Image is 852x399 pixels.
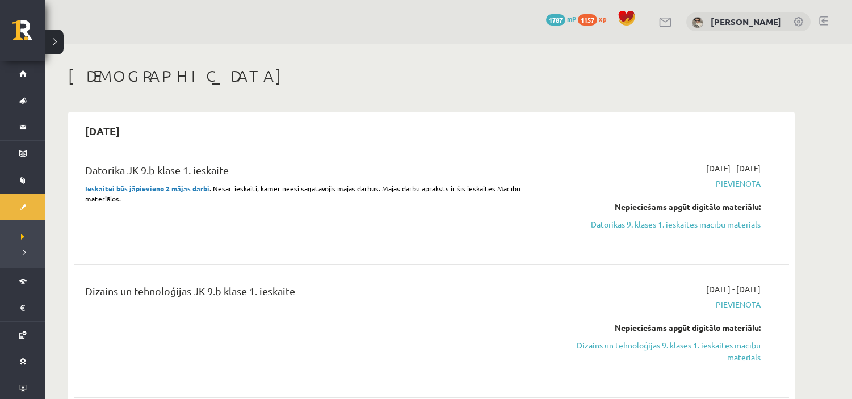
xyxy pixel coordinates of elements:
a: 1787 mP [546,14,576,23]
a: 1157 xp [578,14,612,23]
span: [DATE] - [DATE] [706,283,761,295]
a: Datorikas 9. klases 1. ieskaites mācību materiāls [547,219,761,230]
span: Pievienota [547,299,761,310]
strong: Ieskaitei būs jāpievieno 2 mājas darbi [85,184,209,193]
span: 1157 [578,14,597,26]
h2: [DATE] [74,117,131,144]
h1: [DEMOGRAPHIC_DATA] [68,66,795,86]
a: Rīgas 1. Tālmācības vidusskola [12,20,45,48]
div: Dizains un tehnoloģijas JK 9.b klase 1. ieskaite [85,283,530,304]
img: Marija Tjarve [692,17,703,28]
span: . Nesāc ieskaiti, kamēr neesi sagatavojis mājas darbus. Mājas darbu apraksts ir šīs ieskaites Māc... [85,184,521,203]
div: Nepieciešams apgūt digitālo materiālu: [547,201,761,213]
div: Datorika JK 9.b klase 1. ieskaite [85,162,530,183]
a: [PERSON_NAME] [711,16,782,27]
span: xp [599,14,606,23]
span: mP [567,14,576,23]
span: Pievienota [547,178,761,190]
span: [DATE] - [DATE] [706,162,761,174]
a: Dizains un tehnoloģijas 9. klases 1. ieskaites mācību materiāls [547,339,761,363]
div: Nepieciešams apgūt digitālo materiālu: [547,322,761,334]
span: 1787 [546,14,565,26]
